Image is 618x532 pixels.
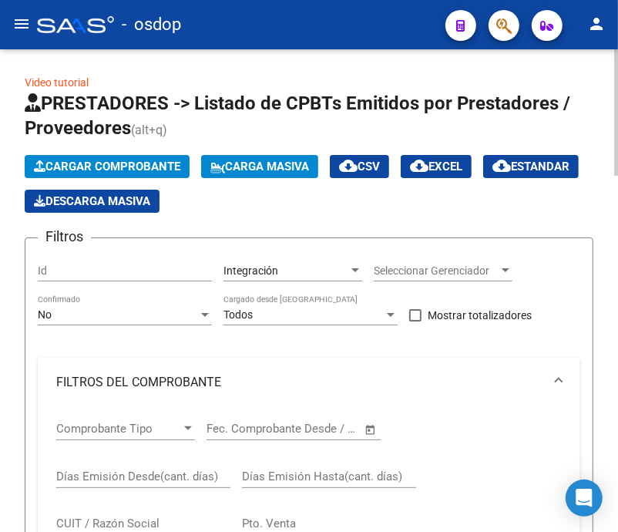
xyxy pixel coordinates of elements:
mat-expansion-panel-header: FILTROS DEL COMPROBANTE [38,358,580,407]
span: No [38,308,52,321]
input: End date [270,422,345,436]
span: EXCEL [410,160,462,173]
mat-icon: cloud_download [492,157,511,175]
mat-icon: cloud_download [339,157,358,175]
button: Carga Masiva [201,155,318,178]
span: Comprobante Tipo [56,422,181,436]
span: CSV [339,160,380,173]
span: (alt+q) [131,123,167,137]
h3: Filtros [38,226,91,247]
button: Estandar [483,155,579,178]
button: Cargar Comprobante [25,155,190,178]
mat-icon: person [587,15,606,33]
button: EXCEL [401,155,472,178]
mat-panel-title: FILTROS DEL COMPROBANTE [56,374,543,391]
span: Mostrar totalizadores [428,306,532,325]
div: Open Intercom Messenger [566,480,603,517]
app-download-masive: Descarga masiva de comprobantes (adjuntos) [25,190,160,213]
span: Carga Masiva [210,160,309,173]
span: Descarga Masiva [34,194,150,208]
span: Seleccionar Gerenciador [374,264,499,278]
span: - osdop [122,8,181,42]
span: Todos [223,308,253,321]
a: Video tutorial [25,76,89,89]
span: Cargar Comprobante [34,160,180,173]
span: Integración [223,264,278,277]
button: Open calendar [362,421,380,439]
span: PRESTADORES -> Listado de CPBTs Emitidos por Prestadores / Proveedores [25,93,570,139]
mat-icon: cloud_download [410,157,428,175]
mat-icon: menu [12,15,31,33]
button: Descarga Masiva [25,190,160,213]
span: Estandar [492,160,569,173]
button: CSV [330,155,389,178]
input: Start date [207,422,257,436]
